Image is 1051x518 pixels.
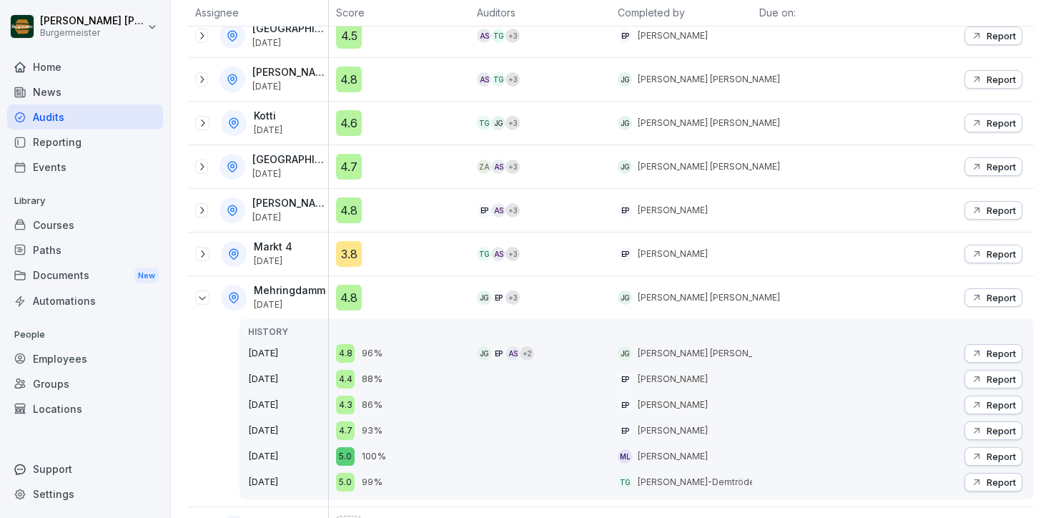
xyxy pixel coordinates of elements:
[618,29,632,43] div: EP
[477,72,491,87] div: AS
[252,82,325,92] p: [DATE]
[987,161,1016,172] p: Report
[618,247,632,261] div: EP
[477,203,491,218] div: EP
[254,110,282,122] p: Kotti
[248,326,328,338] p: HISTORY
[964,396,1022,414] button: Report
[362,372,383,386] p: 88%
[336,396,355,414] div: 4.3
[618,449,632,464] div: ML
[134,268,159,284] div: New
[248,449,328,464] p: [DATE]
[618,290,632,305] div: JG
[252,169,325,179] p: [DATE]
[638,29,708,42] p: [PERSON_NAME]
[336,5,463,20] p: Score
[964,114,1022,132] button: Report
[7,482,163,507] a: Settings
[362,475,383,489] p: 99%
[336,154,362,180] div: 4.7
[618,116,632,130] div: JG
[505,290,520,305] div: + 3
[248,398,328,412] p: [DATE]
[987,373,1016,385] p: Report
[491,290,505,305] div: EP
[964,288,1022,307] button: Report
[491,29,505,43] div: TG
[7,323,163,346] p: People
[618,203,632,218] div: EP
[505,72,520,87] div: + 3
[618,372,632,386] div: EP
[987,425,1016,436] p: Report
[987,205,1016,216] p: Report
[7,79,163,104] a: News
[491,72,505,87] div: TG
[7,54,163,79] a: Home
[477,29,491,43] div: AS
[252,38,325,48] p: [DATE]
[491,116,505,130] div: JG
[362,346,383,361] p: 96%
[638,450,708,463] p: [PERSON_NAME]
[618,346,632,361] div: JG
[336,421,355,440] div: 4.7
[505,116,520,130] div: + 3
[7,396,163,421] a: Locations
[964,201,1022,220] button: Report
[987,399,1016,411] p: Report
[336,473,355,492] div: 5.0
[505,29,520,43] div: + 3
[505,247,520,261] div: + 3
[252,197,325,210] p: [PERSON_NAME] Str.
[7,190,163,212] p: Library
[336,370,355,388] div: 4.4
[254,125,282,135] p: [DATE]
[362,424,383,438] p: 93%
[7,456,163,482] div: Support
[987,74,1016,85] p: Report
[336,447,355,466] div: 5.0
[477,116,491,130] div: TG
[336,344,355,363] div: 4.8
[520,346,534,361] div: + 2
[987,451,1016,462] p: Report
[336,23,362,49] div: 4.5
[638,160,780,173] p: [PERSON_NAME] [PERSON_NAME]
[964,370,1022,388] button: Report
[7,263,163,289] a: DocumentsNew
[638,248,708,260] p: [PERSON_NAME]
[7,288,163,313] a: Automations
[964,421,1022,440] button: Report
[505,160,520,174] div: + 3
[491,247,505,261] div: AS
[477,346,491,361] div: JG
[336,285,362,311] div: 4.8
[505,203,520,218] div: + 3
[638,73,780,86] p: [PERSON_NAME] [PERSON_NAME]
[491,346,505,361] div: EP
[477,160,491,174] div: ZA
[336,197,362,223] div: 4.8
[964,70,1022,89] button: Report
[40,15,144,27] p: [PERSON_NAME] [PERSON_NAME] [PERSON_NAME]
[987,30,1016,41] p: Report
[964,26,1022,45] button: Report
[7,155,163,180] a: Events
[638,373,708,386] p: [PERSON_NAME]
[7,371,163,396] a: Groups
[7,346,163,371] a: Employees
[7,238,163,263] div: Paths
[248,346,328,361] p: [DATE]
[7,129,163,155] a: Reporting
[491,203,505,218] div: AS
[638,476,758,489] p: [PERSON_NAME]-Demtröder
